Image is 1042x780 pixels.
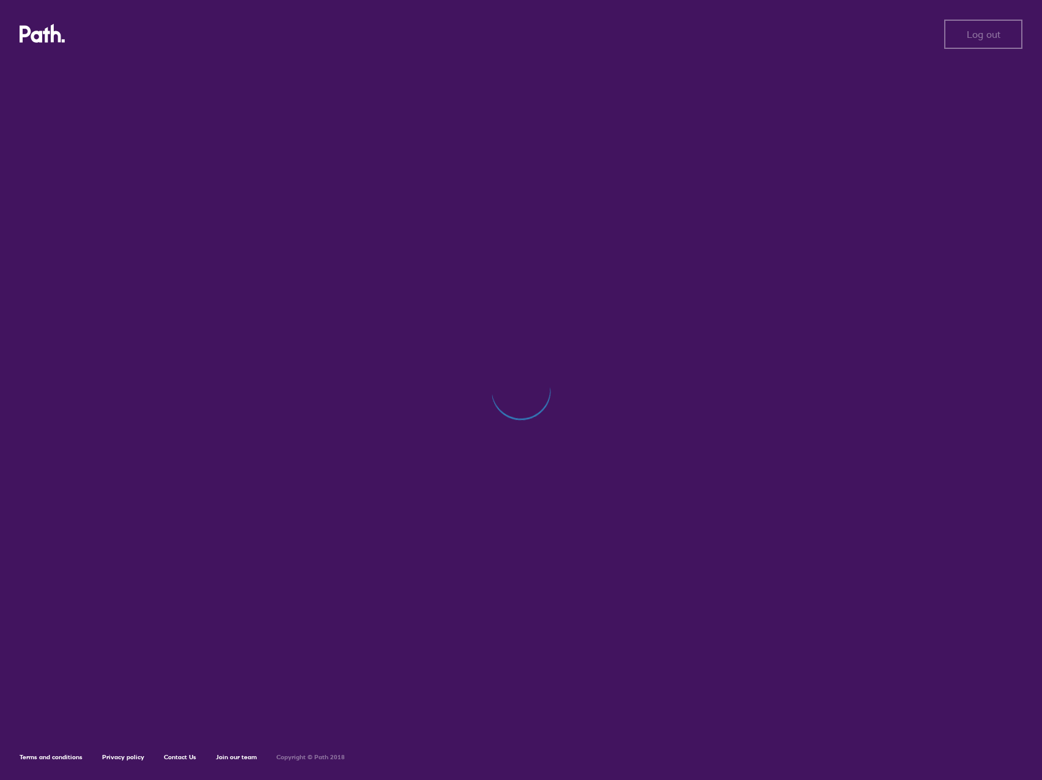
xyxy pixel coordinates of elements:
[20,753,83,761] a: Terms and conditions
[216,753,257,761] a: Join our team
[102,753,144,761] a: Privacy policy
[967,29,1000,40] span: Log out
[164,753,196,761] a: Contact Us
[944,20,1022,49] button: Log out
[276,754,345,761] h6: Copyright © Path 2018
